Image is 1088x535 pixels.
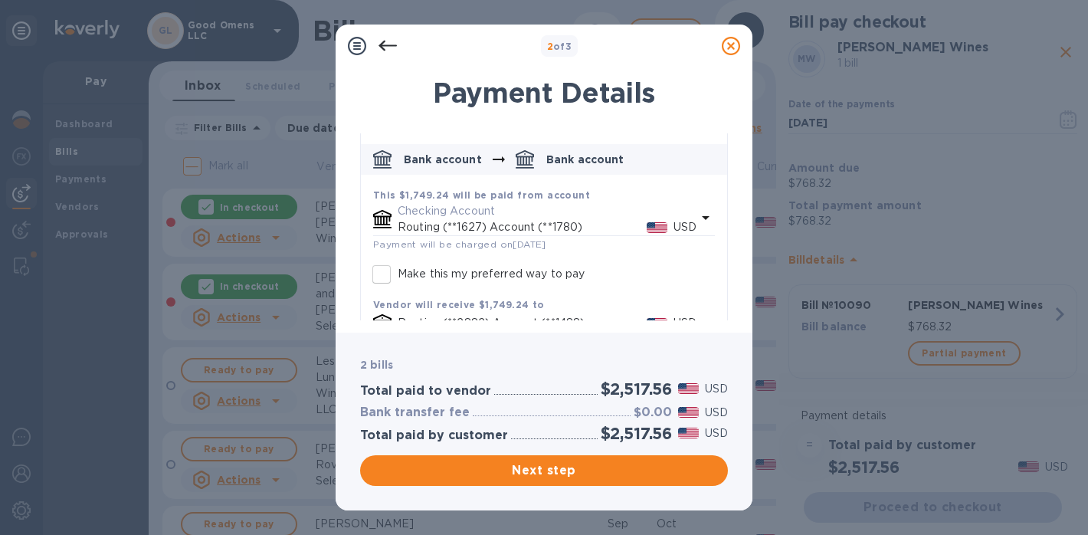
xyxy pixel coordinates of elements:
[601,379,672,399] h2: $2,517.56
[547,41,572,52] b: of 3
[398,315,647,331] p: Routing (**2882) Account (**1488)
[673,219,696,235] p: USD
[360,384,491,399] h3: Total paid to vendor
[705,381,728,397] p: USD
[360,77,728,109] h1: Payment Details
[404,152,482,167] p: Bank account
[398,219,647,235] p: Routing (**1627) Account (**1780)
[647,318,667,329] img: USD
[398,266,585,282] p: Make this my preferred way to pay
[546,152,624,167] p: Bank account
[360,455,728,486] button: Next step
[373,299,545,310] b: Vendor will receive $1,749.24 to
[360,359,393,371] b: 2 bills
[547,41,553,52] span: 2
[361,138,727,363] div: default-method
[601,424,672,443] h2: $2,517.56
[373,238,546,250] span: Payment will be charged on [DATE]
[634,405,672,420] h3: $0.00
[373,189,590,201] b: This $1,749.24 will be paid from account
[673,315,696,331] p: USD
[372,461,716,480] span: Next step
[678,383,699,394] img: USD
[705,425,728,441] p: USD
[360,405,470,420] h3: Bank transfer fee
[678,428,699,438] img: USD
[705,405,728,421] p: USD
[678,407,699,418] img: USD
[647,222,667,233] img: USD
[398,203,696,219] p: Checking Account
[360,428,508,443] h3: Total paid by customer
